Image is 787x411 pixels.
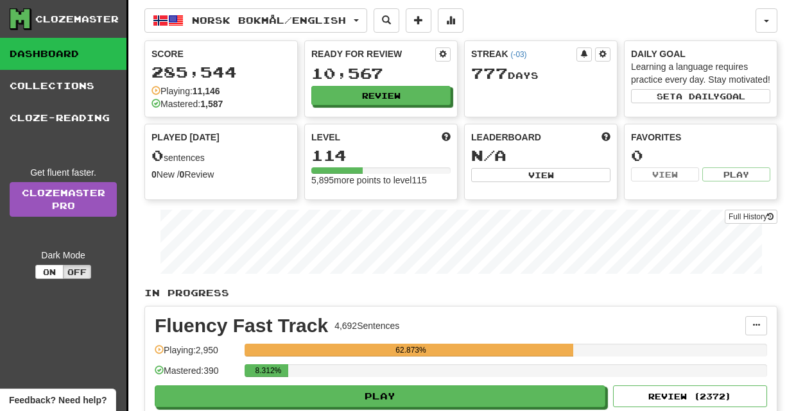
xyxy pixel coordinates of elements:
span: Open feedback widget [9,394,107,407]
button: Norsk bokmål/English [144,8,367,33]
button: Review [311,86,451,105]
strong: 11,146 [193,86,220,96]
div: 8.312% [248,364,288,377]
div: Mastered: [151,97,223,110]
div: sentences [151,147,291,164]
button: Seta dailygoal [631,89,770,103]
span: Played [DATE] [151,131,220,144]
div: Playing: 2,950 [155,344,238,365]
div: Mastered: 390 [155,364,238,385]
div: 10,567 [311,65,451,81]
div: Learning a language requires practice every day. Stay motivated! [631,60,770,86]
div: 5,895 more points to level 115 [311,174,451,187]
div: Get fluent faster. [10,166,117,179]
span: 0 [151,146,164,164]
div: Daily Goal [631,47,770,60]
div: Clozemaster [35,13,119,26]
div: Day s [471,65,610,82]
p: In Progress [144,287,777,299]
div: Favorites [631,131,770,144]
span: Level [311,131,340,144]
a: (-03) [510,50,526,59]
button: Off [63,265,91,279]
span: 777 [471,64,508,82]
span: N/A [471,146,506,164]
div: Streak [471,47,576,60]
div: Ready for Review [311,47,435,60]
button: View [631,167,699,181]
button: Search sentences [374,8,399,33]
button: Add sentence to collection [406,8,431,33]
a: ClozemasterPro [10,182,117,217]
button: Review (2372) [613,385,767,407]
div: New / Review [151,168,291,181]
span: Leaderboard [471,131,541,144]
button: Play [702,167,770,181]
button: Play [155,385,605,407]
strong: 0 [180,169,185,180]
div: 114 [311,147,451,164]
strong: 0 [151,169,157,180]
div: 62.873% [248,344,573,356]
div: 285,544 [151,64,291,80]
span: Score more points to level up [442,131,451,144]
strong: 1,587 [200,99,223,109]
div: 4,692 Sentences [334,319,399,332]
div: Fluency Fast Track [155,316,328,335]
button: On [35,265,64,279]
div: Score [151,47,291,60]
span: Norsk bokmål / English [192,15,346,26]
span: This week in points, UTC [601,131,610,144]
button: View [471,168,610,182]
div: 0 [631,147,770,164]
div: Playing: [151,85,220,97]
button: Full History [725,210,777,224]
button: More stats [438,8,463,33]
span: a daily [676,92,720,101]
div: Dark Mode [10,249,117,262]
